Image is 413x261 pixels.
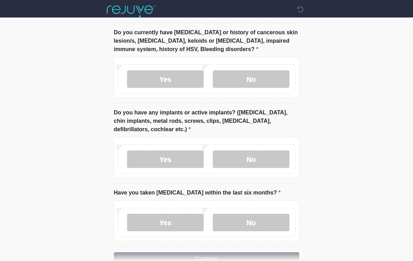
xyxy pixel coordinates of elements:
label: No [213,150,289,168]
img: Rejuve Clinics Logo [107,5,155,18]
label: Yes [127,214,204,231]
label: No [213,70,289,88]
label: Do you have any implants or active implants? ([MEDICAL_DATA], chin implants, metal rods, screws, ... [114,108,299,134]
label: Yes [127,150,204,168]
label: Have you taken [MEDICAL_DATA] within the last six months? [114,189,281,197]
label: No [213,214,289,231]
label: Do you currently have [MEDICAL_DATA] or history of cancerous skin lesion/s, [MEDICAL_DATA], keloi... [114,28,299,54]
label: Yes [127,70,204,88]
